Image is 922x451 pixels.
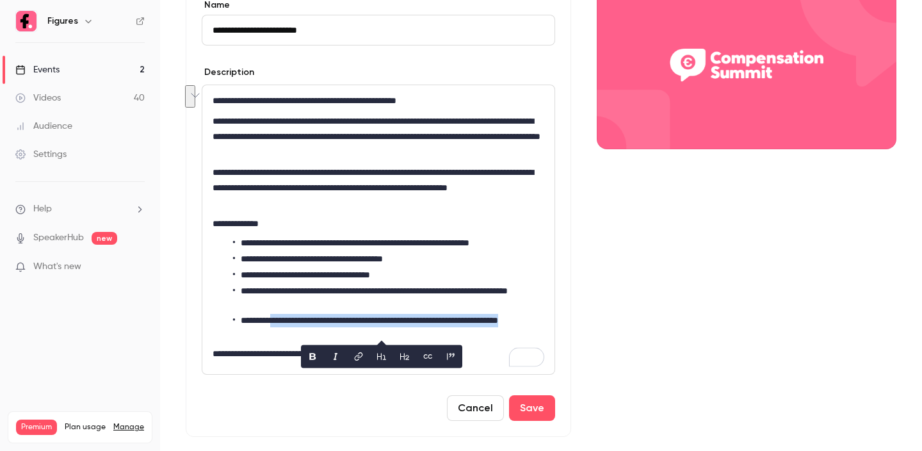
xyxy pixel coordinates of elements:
[33,202,52,216] span: Help
[325,347,346,367] button: italic
[16,420,57,435] span: Premium
[302,347,323,367] button: bold
[47,15,78,28] h6: Figures
[202,66,254,79] label: Description
[441,347,461,367] button: blockquote
[15,148,67,161] div: Settings
[202,85,555,375] section: description
[202,85,554,374] div: To enrich screen reader interactions, please activate Accessibility in Grammarly extension settings
[33,260,81,274] span: What's new
[129,261,145,273] iframe: Noticeable Trigger
[15,92,61,104] div: Videos
[65,422,106,432] span: Plan usage
[113,422,144,432] a: Manage
[447,395,504,421] button: Cancel
[202,85,554,374] div: editor
[92,232,117,245] span: new
[15,63,60,76] div: Events
[16,11,36,31] img: Figures
[15,120,72,133] div: Audience
[33,231,84,245] a: SpeakerHub
[348,347,369,367] button: link
[509,395,555,421] button: Save
[15,202,145,216] li: help-dropdown-opener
